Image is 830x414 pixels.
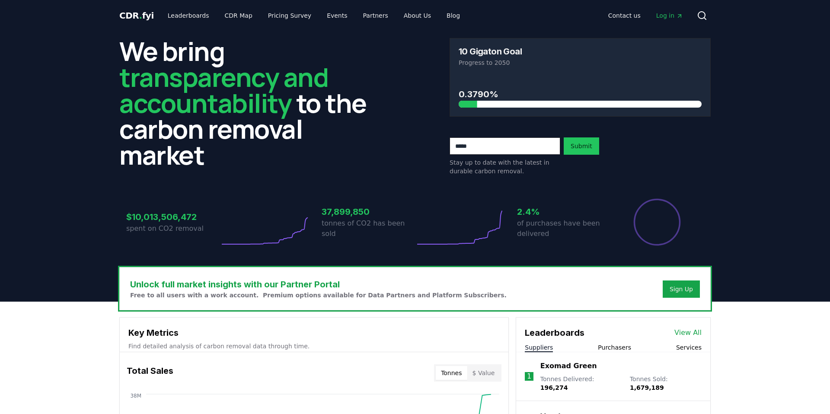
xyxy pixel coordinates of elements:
[126,210,220,223] h3: $10,013,506,472
[467,366,500,380] button: $ Value
[261,8,318,23] a: Pricing Survey
[459,47,522,56] h3: 10 Gigaton Goal
[663,280,700,298] button: Sign Up
[130,393,141,399] tspan: 38M
[459,88,702,101] h3: 0.3790%
[540,384,568,391] span: 196,274
[676,343,702,352] button: Services
[564,137,599,155] button: Submit
[440,8,467,23] a: Blog
[633,198,681,246] div: Percentage of sales delivered
[320,8,354,23] a: Events
[119,10,154,21] span: CDR fyi
[525,326,584,339] h3: Leaderboards
[130,291,507,299] p: Free to all users with a work account. Premium options available for Data Partners and Platform S...
[218,8,259,23] a: CDR Map
[161,8,216,23] a: Leaderboards
[119,59,328,121] span: transparency and accountability
[119,10,154,22] a: CDR.fyi
[656,11,683,20] span: Log in
[540,375,621,392] p: Tonnes Delivered :
[517,205,610,218] h3: 2.4%
[436,366,467,380] button: Tonnes
[128,326,500,339] h3: Key Metrics
[670,285,693,293] a: Sign Up
[128,342,500,350] p: Find detailed analysis of carbon removal data through time.
[601,8,648,23] a: Contact us
[525,343,553,352] button: Suppliers
[322,218,415,239] p: tonnes of CO2 has been sold
[630,375,702,392] p: Tonnes Sold :
[161,8,467,23] nav: Main
[322,205,415,218] h3: 37,899,850
[630,384,664,391] span: 1,679,189
[450,158,560,175] p: Stay up to date with the latest in durable carbon removal.
[119,38,380,168] h2: We bring to the carbon removal market
[598,343,631,352] button: Purchasers
[356,8,395,23] a: Partners
[527,371,531,382] p: 1
[649,8,690,23] a: Log in
[127,364,173,382] h3: Total Sales
[674,328,702,338] a: View All
[517,218,610,239] p: of purchases have been delivered
[130,278,507,291] h3: Unlock full market insights with our Partner Portal
[601,8,690,23] nav: Main
[397,8,438,23] a: About Us
[126,223,220,234] p: spent on CO2 removal
[139,10,142,21] span: .
[540,361,597,371] a: Exomad Green
[459,58,702,67] p: Progress to 2050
